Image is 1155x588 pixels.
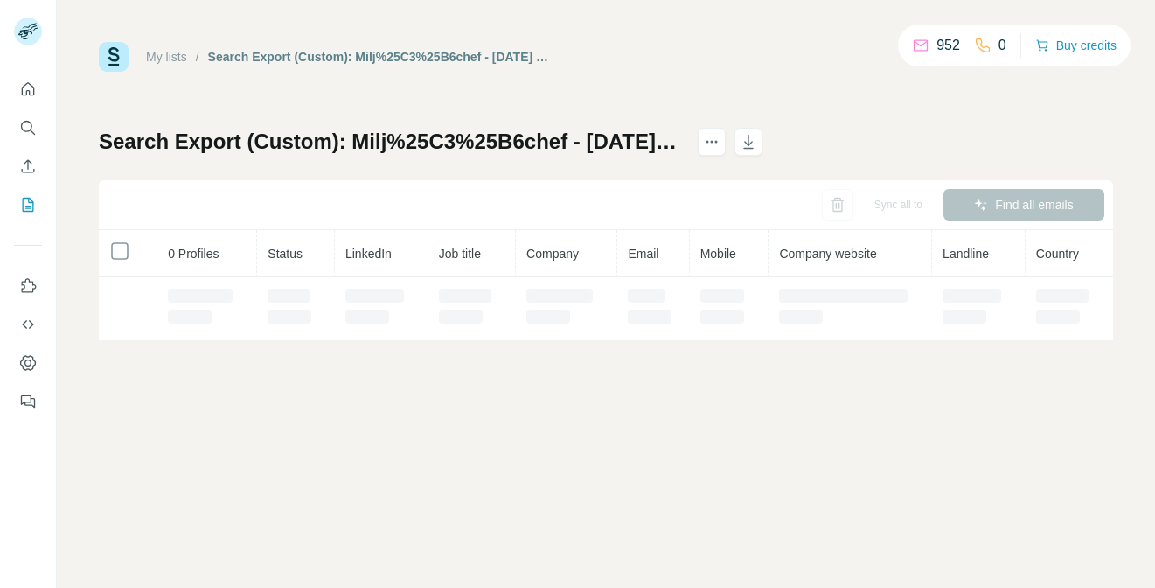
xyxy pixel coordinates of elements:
[14,270,42,302] button: Use Surfe on LinkedIn
[628,247,658,261] span: Email
[1036,247,1079,261] span: Country
[99,42,129,72] img: Surfe Logo
[936,35,960,56] p: 952
[779,247,876,261] span: Company website
[14,309,42,340] button: Use Surfe API
[14,112,42,143] button: Search
[14,73,42,105] button: Quick start
[268,247,303,261] span: Status
[345,247,392,261] span: LinkedIn
[526,247,579,261] span: Company
[700,247,736,261] span: Mobile
[14,386,42,417] button: Feedback
[146,50,187,64] a: My lists
[439,247,481,261] span: Job title
[14,189,42,220] button: My lists
[998,35,1006,56] p: 0
[168,247,219,261] span: 0 Profiles
[99,128,682,156] h1: Search Export (Custom): Milj%25C3%25B6chef - [DATE] 11:33
[14,150,42,182] button: Enrich CSV
[943,247,989,261] span: Landline
[208,48,555,66] div: Search Export (Custom): Milj%25C3%25B6chef - [DATE] 11:33
[14,347,42,379] button: Dashboard
[1035,33,1117,58] button: Buy credits
[698,128,726,156] button: actions
[196,48,199,66] li: /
